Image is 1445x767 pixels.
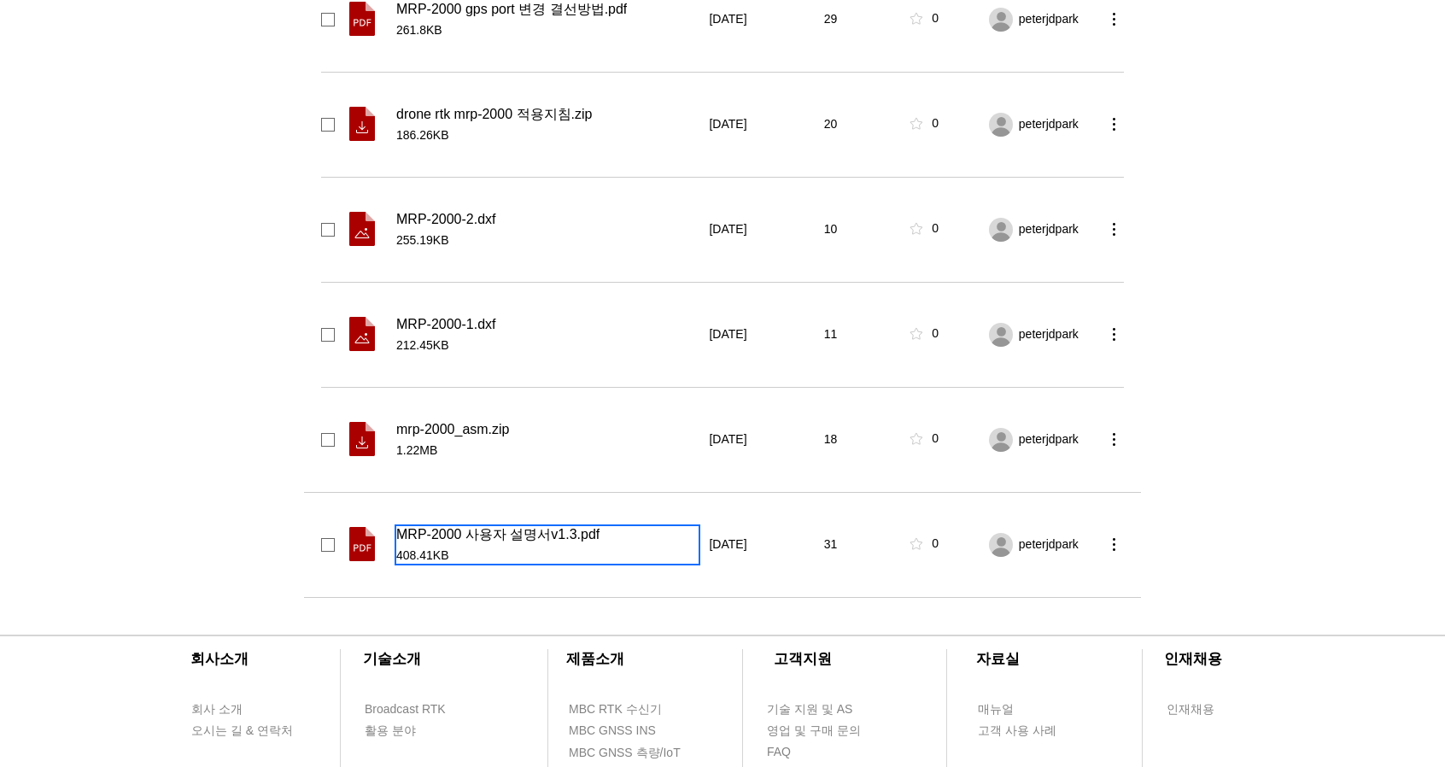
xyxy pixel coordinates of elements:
button: more actions [1103,114,1124,134]
span: [DATE] [709,116,746,133]
div: 29 [824,11,897,28]
span: [DATE] [709,11,746,28]
div: 0 [932,10,939,27]
div: checkbox [321,328,335,342]
a: MBC GNSS 측량/IoT [568,742,717,764]
span: 오시는 길 & 연락처 [191,723,293,740]
span: FAQ [767,744,791,761]
span: MRP-2000 gps port 변경 결선방법.pdf [396,1,627,18]
div: 2020년 3월 28일 [709,116,813,133]
span: peterjdpark [1019,326,1079,343]
span: 186.26KB [396,127,699,144]
div: peterjdpark [1019,116,1093,133]
div: 10 [824,221,897,238]
div: checkbox [321,13,335,26]
div: checkbox [321,538,335,552]
div: MRP-2000 gps port 변경 결선방법.pdf [396,1,699,18]
span: 영업 및 구매 문의 [767,723,861,740]
div: 0 [932,536,939,553]
span: 11 [824,326,838,343]
span: MBC GNSS INS [569,723,656,740]
a: 영업 및 구매 문의 [766,720,864,741]
span: MRP-2000-2.dxf [396,211,496,228]
a: 기술 지원 및 AS [766,699,894,720]
span: peterjdpark [1019,221,1079,238]
span: mrp-2000_asm.zip [396,421,510,438]
span: peterjdpark [1019,536,1079,553]
div: 11 [824,326,897,343]
button: more actions [1103,534,1124,554]
a: MBC GNSS INS [568,720,675,741]
span: [DATE] [709,536,746,553]
span: 10 [824,221,838,238]
div: 0 [932,430,939,448]
div: mrp-2000_asm.zip [396,421,699,438]
span: MRP-2000 사용자 설명서v1.3.pdf [396,526,600,543]
span: ​자료실 [976,651,1020,667]
div: drone rtk mrp-2000 적용지침.zip [396,106,699,123]
div: checkbox [321,433,335,447]
div: peterjdpark [1019,11,1093,28]
a: MBC RTK 수신기 [568,699,696,720]
div: peterjdpark [1019,536,1093,553]
a: 활용 분야 [364,720,462,741]
a: FAQ [766,741,864,763]
div: 2020년 8월 18일 [709,11,813,28]
span: 255.19KB [396,232,699,249]
a: 오시는 길 & 연락처 [190,720,306,741]
span: drone rtk mrp-2000 적용지침.zip [396,106,592,123]
span: MBC GNSS 측량/IoT [569,745,681,762]
button: more actions [1103,324,1124,344]
span: 261.8KB [396,22,699,39]
span: 기술 지원 및 AS [767,701,852,718]
div: 18 [824,431,897,448]
span: [DATE] [709,431,746,448]
span: 1.22MB [396,442,699,460]
span: 31 [824,536,838,553]
span: 408.41KB [396,547,699,565]
span: peterjdpark [1019,11,1079,28]
span: ​회사소개 [190,651,249,667]
span: peterjdpark [1019,431,1079,448]
div: peterjdpark [1019,221,1093,238]
div: 31 [824,536,897,553]
a: 인재채용 [1166,699,1247,720]
div: MRP-2000-1.dxf [396,316,699,333]
span: peterjdpark [1019,116,1079,133]
span: 회사 소개 [191,701,243,718]
span: [DATE] [709,221,746,238]
div: 2020년 1월 15일 [709,326,813,343]
a: 회사 소개 [190,699,289,720]
div: 2019년 7월 20일 [709,536,813,553]
div: MRP-2000-2.dxf [396,211,699,228]
div: 0 [932,220,939,237]
span: 활용 분야 [365,723,416,740]
a: Broadcast RTK [364,699,462,720]
div: 2020년 1월 15일 [709,431,813,448]
span: ​제품소개 [566,651,624,667]
div: 0 [932,325,939,343]
button: more actions [1103,9,1124,29]
span: Broadcast RTK [365,701,446,718]
span: 고객 사용 사례 [978,723,1056,740]
span: [DATE] [709,326,746,343]
span: 18 [824,431,838,448]
span: 매뉴얼 [978,701,1014,718]
span: ​기술소개 [363,651,421,667]
span: MRP-2000-1.dxf [396,316,496,333]
a: 고객 사용 사례 [977,720,1075,741]
div: 20 [824,116,897,133]
div: 2020년 1월 15일 [709,221,813,238]
span: 인재채용 [1167,701,1214,718]
div: peterjdpark [1019,431,1093,448]
span: 20 [824,116,838,133]
span: ​인재채용 [1164,651,1222,667]
button: more actions [1103,219,1124,239]
div: MRP-2000 사용자 설명서v1.3.pdf [396,526,699,543]
a: 매뉴얼 [977,699,1075,720]
div: 0 [932,115,939,132]
span: 29 [824,11,838,28]
button: more actions [1103,429,1124,449]
span: ​고객지원 [774,651,832,667]
div: peterjdpark [1019,326,1093,343]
